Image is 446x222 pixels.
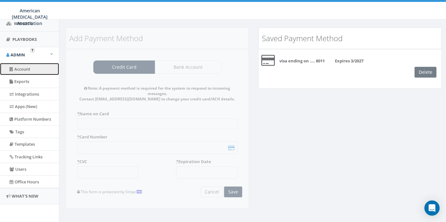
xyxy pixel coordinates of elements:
span: What's New [12,193,38,199]
h3: Saved Payment Method [262,34,438,42]
button: Open In-App Guide [30,48,35,53]
b: visa ending on .... 8011 [279,58,325,64]
span: American [MEDICAL_DATA] Association [12,8,48,26]
span: Widgets [14,21,32,26]
span: Playbooks [12,36,37,42]
span: Admin [10,52,25,58]
div: Open Intercom Messenger [424,200,440,216]
b: Expires 3/2027 [335,58,363,64]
